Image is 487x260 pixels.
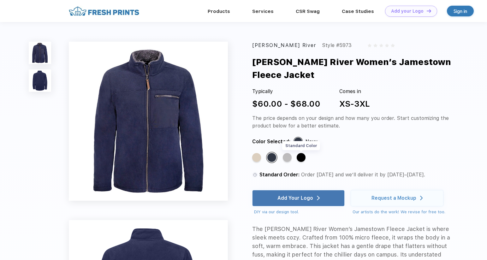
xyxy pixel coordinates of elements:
[283,153,292,162] div: Light-Grey
[252,98,320,110] div: $60.00 - $68.00
[208,9,230,14] a: Products
[427,9,431,13] img: DT
[29,69,51,92] img: func=resize&h=100
[420,196,423,200] img: white arrow
[252,42,316,49] div: [PERSON_NAME] River
[322,42,352,49] div: Style #5973
[277,195,313,201] div: Add Your Logo
[252,172,258,178] img: standard order
[454,8,467,15] div: Sign in
[67,6,141,17] img: fo%20logo%202.webp
[252,138,290,145] div: Color Selected:
[29,42,51,64] img: func=resize&h=100
[385,44,389,47] img: gray_star.svg
[259,172,300,178] span: Standard Order:
[252,115,452,130] div: The price depends on your design and how many you order. Start customizing the product below for ...
[379,44,383,47] img: gray_star.svg
[297,153,306,162] div: Black
[391,9,424,14] div: Add your Logo
[252,88,320,95] div: Typically
[69,42,228,201] img: func=resize&h=640
[391,44,395,47] img: gray_star.svg
[447,6,474,16] a: Sign in
[252,56,471,82] div: [PERSON_NAME] River Women’s Jamestown Fleece Jacket
[267,153,276,162] div: Navy
[317,196,320,200] img: white arrow
[353,209,445,215] div: Our artists do the work! We revise for free too.
[373,44,377,47] img: gray_star.svg
[339,88,370,95] div: Comes in
[368,44,371,47] img: gray_star.svg
[339,98,370,110] div: XS-3XL
[252,153,261,162] div: Sand
[371,195,416,201] div: Request a Mockup
[301,172,425,178] span: Order [DATE] and we’ll deliver it by [DATE]–[DATE].
[254,209,345,215] div: DIY via our design tool.
[306,138,318,145] div: Navy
